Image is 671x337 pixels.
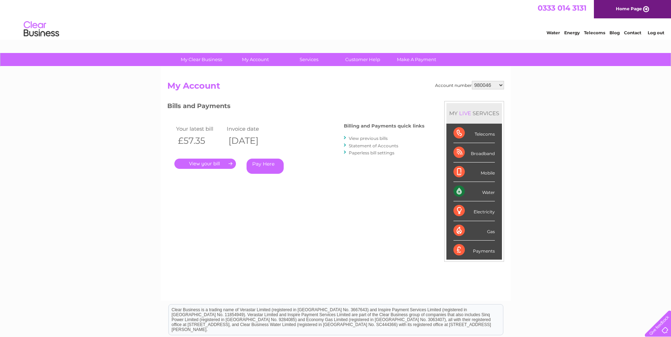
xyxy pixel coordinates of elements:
[174,124,225,134] td: Your latest bill
[225,124,276,134] td: Invoice date
[167,81,504,94] h2: My Account
[349,136,388,141] a: View previous bills
[247,159,284,174] a: Pay Here
[344,123,424,129] h4: Billing and Payments quick links
[172,53,231,66] a: My Clear Business
[446,103,502,123] div: MY SERVICES
[387,53,446,66] a: Make A Payment
[23,18,59,40] img: logo.png
[453,162,495,182] div: Mobile
[349,143,398,148] a: Statement of Accounts
[453,201,495,221] div: Electricity
[349,150,394,155] a: Paperless bill settings
[546,30,560,35] a: Water
[624,30,641,35] a: Contact
[334,53,392,66] a: Customer Help
[453,241,495,260] div: Payments
[174,134,225,148] th: £57.35
[226,53,284,66] a: My Account
[453,124,495,143] div: Telecoms
[584,30,605,35] a: Telecoms
[225,134,276,148] th: [DATE]
[648,30,664,35] a: Log out
[167,101,424,113] h3: Bills and Payments
[169,4,503,34] div: Clear Business is a trading name of Verastar Limited (registered in [GEOGRAPHIC_DATA] No. 3667643...
[458,110,473,117] div: LIVE
[453,182,495,201] div: Water
[280,53,338,66] a: Services
[538,4,586,12] a: 0333 014 3131
[435,81,504,89] div: Account number
[609,30,620,35] a: Blog
[174,159,236,169] a: .
[453,143,495,162] div: Broadband
[453,221,495,241] div: Gas
[564,30,580,35] a: Energy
